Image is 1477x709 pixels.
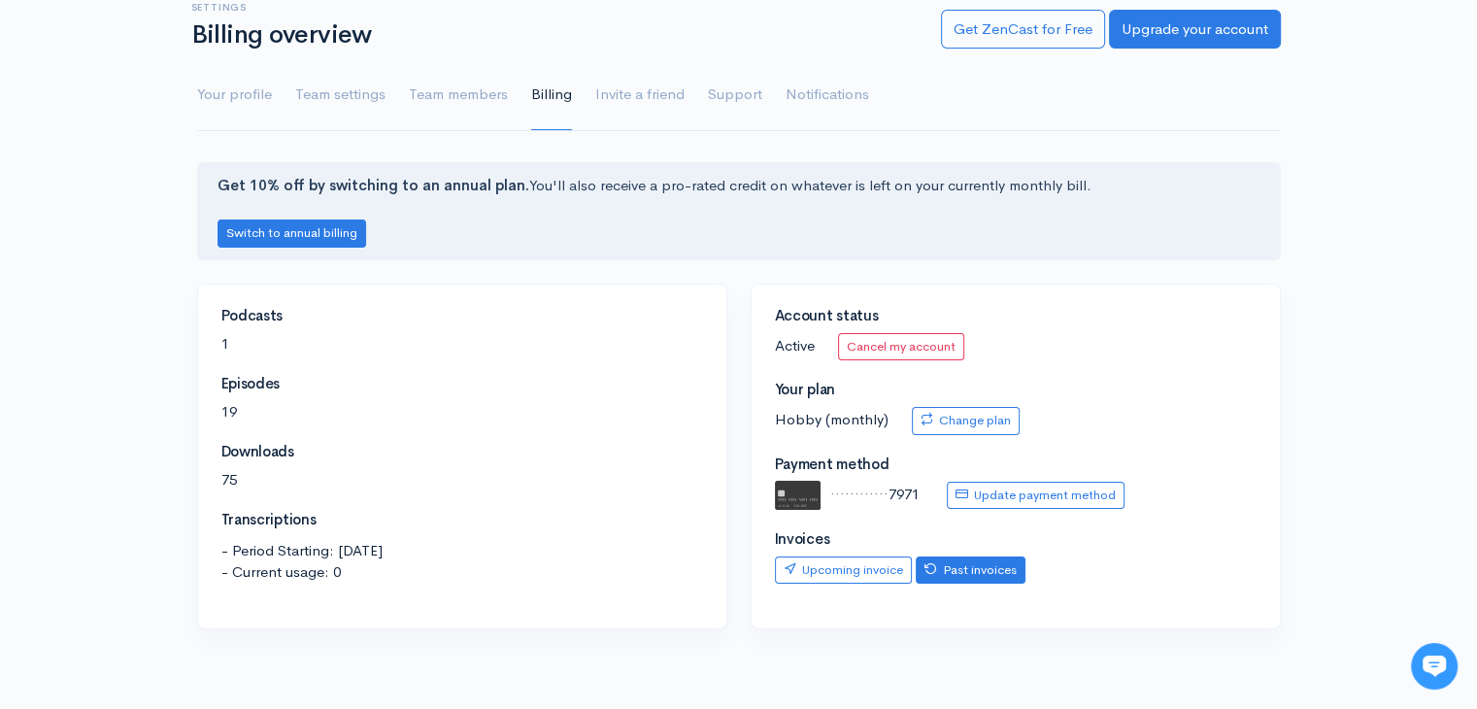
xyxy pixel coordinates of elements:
[221,512,703,528] h4: Transcriptions
[775,382,1257,398] h4: Your plan
[947,482,1125,510] a: Update payment method
[218,176,529,194] strong: Get 10% off by switching to an annual plan.
[775,531,1257,548] h4: Invoices
[941,10,1105,50] a: Get ZenCast for Free
[775,481,822,510] img: default.svg
[775,333,1257,361] p: Active
[221,376,703,392] h4: Episodes
[221,401,703,423] p: 19
[912,407,1020,435] a: Change plan
[197,60,272,130] a: Your profile
[221,333,703,355] p: 1
[916,557,1025,585] a: Past invoices
[295,60,386,130] a: Team settings
[30,257,358,296] button: New conversation
[221,561,703,584] span: - Current usage: 0
[786,60,869,130] a: Notifications
[775,308,1257,324] h4: Account status
[191,21,918,50] h1: Billing overview
[708,60,762,130] a: Support
[221,469,703,491] p: 75
[29,94,359,125] h1: Hi [PERSON_NAME] 👋
[1109,10,1281,50] a: Upgrade your account
[218,222,366,241] a: Switch to annual billing
[191,2,918,13] h6: Settings
[221,444,703,460] h4: Downloads
[409,60,508,130] a: Team members
[197,162,1281,260] div: You'll also receive a pro-rated credit on whatever is left on your currently monthly bill.
[775,557,912,585] a: Upcoming invoice
[56,365,347,404] input: Search articles
[218,219,366,248] button: Switch to annual billing
[29,129,359,222] h2: Just let us know if you need anything and we'll be happy to help! 🙂
[531,60,572,130] a: Billing
[838,333,964,361] a: Cancel my account
[26,333,362,356] p: Find an answer quickly
[221,540,703,562] span: - Period Starting: [DATE]
[221,308,703,324] h4: Podcasts
[595,60,685,130] a: Invite a friend
[1411,643,1458,690] iframe: gist-messenger-bubble-iframe
[775,456,1257,473] h4: Payment method
[125,269,233,285] span: New conversation
[830,485,920,503] span: ············7971
[775,407,1257,435] p: Hobby (monthly)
